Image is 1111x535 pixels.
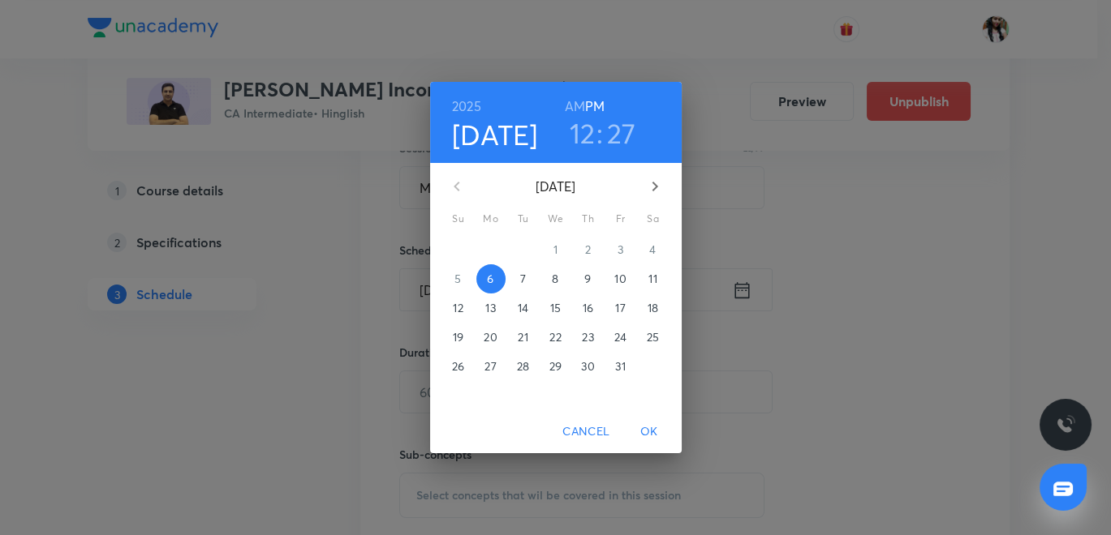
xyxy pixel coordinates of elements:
button: 13 [476,293,506,323]
button: 6 [476,264,506,293]
button: AM [565,95,585,118]
button: 22 [541,323,571,352]
button: 31 [606,352,635,381]
p: 20 [484,329,497,345]
button: 19 [444,323,473,352]
button: 21 [509,323,538,352]
p: [DATE] [476,177,635,196]
span: Cancel [562,422,609,442]
p: 22 [549,329,561,345]
p: 9 [584,271,591,287]
button: 23 [574,323,603,352]
button: 30 [574,352,603,381]
button: 8 [541,264,571,293]
button: PM [585,95,605,118]
p: 29 [549,358,562,374]
button: [DATE] [452,118,538,152]
p: 11 [648,271,657,287]
p: 10 [614,271,626,287]
button: 27 [476,352,506,381]
span: Tu [509,211,538,227]
span: Sa [639,211,668,227]
span: Fr [606,211,635,227]
p: 14 [518,300,528,316]
p: 12 [453,300,463,316]
p: 26 [452,358,464,374]
button: 29 [541,352,571,381]
span: Th [574,211,603,227]
button: 28 [509,352,538,381]
button: 27 [607,116,636,150]
button: 10 [606,264,635,293]
button: 25 [639,323,668,352]
p: 15 [550,300,561,316]
p: 30 [581,358,594,374]
button: 12 [444,293,473,323]
button: 11 [639,264,668,293]
button: 24 [606,323,635,352]
button: 18 [639,293,668,323]
p: 8 [552,271,558,287]
span: OK [630,422,669,442]
button: 16 [574,293,603,323]
button: 20 [476,323,506,352]
h3: : [596,116,603,150]
button: 17 [606,293,635,323]
p: 25 [647,329,659,345]
p: 23 [582,329,593,345]
p: 16 [583,300,593,316]
button: 9 [574,264,603,293]
p: 17 [615,300,625,316]
p: 27 [484,358,496,374]
button: OK [623,417,675,447]
button: 2025 [452,95,481,118]
p: 21 [518,329,528,345]
button: 15 [541,293,571,323]
p: 7 [520,271,526,287]
p: 19 [453,329,463,345]
p: 13 [485,300,495,316]
p: 18 [648,300,658,316]
button: 7 [509,264,538,293]
button: 12 [570,116,596,150]
p: 31 [615,358,625,374]
button: 26 [444,352,473,381]
span: Mo [476,211,506,227]
button: Cancel [556,417,616,447]
span: Su [444,211,473,227]
p: 28 [517,358,529,374]
button: 14 [509,293,538,323]
p: 24 [614,329,627,345]
span: We [541,211,571,227]
p: 6 [487,271,493,287]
